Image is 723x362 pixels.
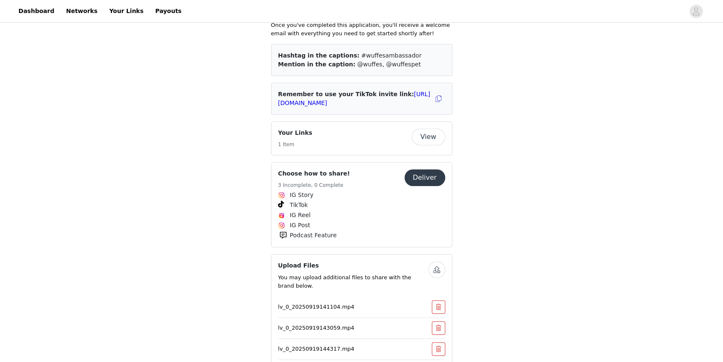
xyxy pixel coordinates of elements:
h4: Upload Files [278,261,428,270]
span: Mention in the caption: [278,61,355,68]
button: View [412,129,445,145]
span: TikTok [290,201,308,210]
span: Podcast Feature [290,231,337,240]
img: Instagram Icon [278,222,285,229]
p: lv_0_20250919141104.mp4 [278,303,412,311]
div: avatar [692,5,700,18]
span: IG Post [290,221,311,230]
h4: Choose how to share! [278,169,350,178]
p: Once you've completed this application, you'll receive a welcome email with everything you need t... [271,21,452,37]
img: Instagram Reels Icon [278,212,285,219]
p: lv_0_20250919143059.mp4 [278,324,412,332]
span: Remember to use your TikTok invite link: [278,91,431,106]
div: Choose how to share! [271,162,452,247]
span: #wuffesambassador [361,52,422,59]
h5: 3 Incomplete, 0 Complete [278,181,350,189]
a: Dashboard [13,2,59,21]
p: lv_0_20250919144317.mp4 [278,345,412,353]
span: Hashtag in the captions: [278,52,360,59]
img: Instagram Icon [278,192,285,199]
h4: Your Links [278,129,313,137]
span: IG Reel [290,211,311,220]
p: You may upload additional files to share with the brand below. [278,273,428,290]
span: @wuffes, @wuffespet [357,61,421,68]
button: Deliver [405,169,445,186]
a: Payouts [150,2,187,21]
h5: 1 Item [278,141,313,148]
a: Networks [61,2,102,21]
span: IG Story [290,191,313,199]
a: Your Links [104,2,149,21]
